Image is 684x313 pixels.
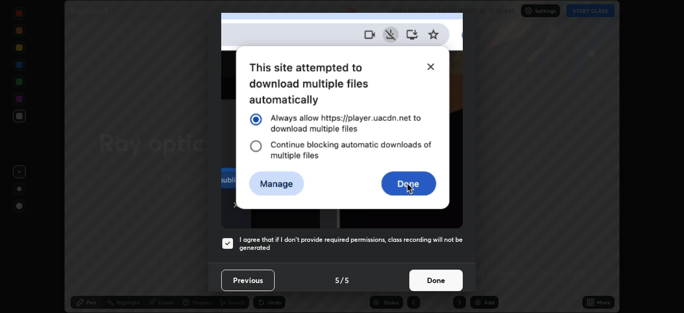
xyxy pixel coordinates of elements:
[409,270,463,291] button: Done
[335,274,339,286] h4: 5
[239,235,463,252] h5: I agree that if I don't provide required permissions, class recording will not be generated
[345,274,349,286] h4: 5
[340,274,344,286] h4: /
[221,270,275,291] button: Previous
